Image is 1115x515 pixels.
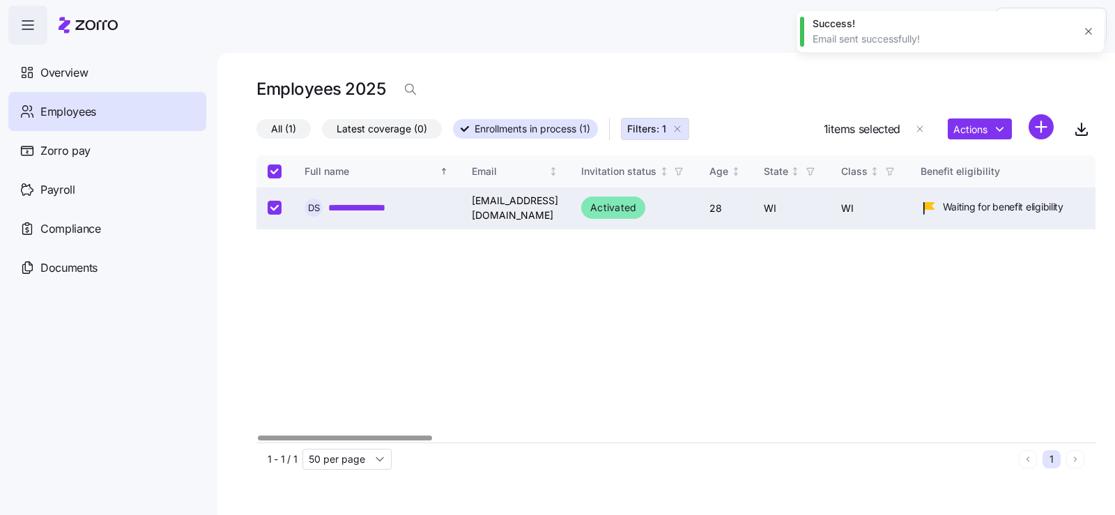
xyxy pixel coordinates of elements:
span: Documents [40,259,98,277]
td: WI [830,187,909,229]
th: ClassNot sorted [830,155,909,187]
div: Invitation status [581,164,656,179]
span: D S [308,203,320,213]
a: Documents [8,248,206,287]
div: State [764,164,788,179]
span: Enrollments in process (1) [475,120,590,138]
button: Actions [948,118,1012,139]
span: Overview [40,64,88,82]
h1: Employees 2025 [256,78,385,100]
th: AgeNot sorted [698,155,753,187]
div: Class [841,164,868,179]
div: Not sorted [731,167,741,176]
th: StateNot sorted [753,155,830,187]
span: Compliance [40,220,101,238]
div: Benefit eligibility [921,164,1091,179]
span: 1 items selected [824,121,900,138]
th: Invitation statusNot sorted [570,155,698,187]
div: Email [472,164,546,179]
span: Latest coverage (0) [337,120,427,138]
td: [EMAIL_ADDRESS][DOMAIN_NAME] [461,187,570,229]
td: WI [753,187,830,229]
div: Not sorted [548,167,558,176]
div: Age [709,164,728,179]
div: Success! [813,17,1073,31]
span: Payroll [40,181,75,199]
button: Next page [1066,450,1084,468]
a: Overview [8,53,206,92]
th: Full nameSorted ascending [293,155,461,187]
button: Previous page [1019,450,1037,468]
a: Zorro pay [8,131,206,170]
th: EmailNot sorted [461,155,570,187]
span: 1 - 1 / 1 [268,452,297,466]
span: Waiting for benefit eligibility [943,200,1063,214]
span: Employees [40,103,96,121]
input: Select record 1 [268,201,282,215]
button: Filters: 1 [621,118,689,140]
div: Not sorted [790,167,800,176]
a: Payroll [8,170,206,209]
svg: add icon [1029,114,1054,139]
div: Not sorted [870,167,879,176]
td: 28 [698,187,753,229]
span: Zorro pay [40,142,91,160]
button: 1 [1043,450,1061,468]
div: Sorted ascending [439,167,449,176]
span: Filters: 1 [627,122,666,136]
span: All (1) [271,120,296,138]
span: Actions [953,125,987,134]
input: Select all records [268,164,282,178]
a: Compliance [8,209,206,248]
span: Activated [590,199,636,216]
div: Not sorted [659,167,669,176]
div: Not sorted [1093,167,1102,176]
a: Employees [8,92,206,131]
div: Email sent successfully! [813,32,1073,46]
div: Full name [305,164,437,179]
